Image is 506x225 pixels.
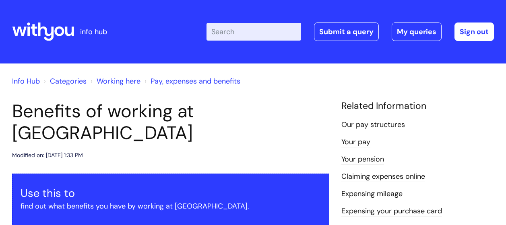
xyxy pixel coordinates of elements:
[12,150,83,160] div: Modified on: [DATE] 1:33 PM
[21,200,321,213] p: find out what benefits you have by working at [GEOGRAPHIC_DATA].
[341,206,442,217] a: Expensing your purchase card
[341,137,370,147] a: Your pay
[341,189,403,199] a: Expensing mileage
[12,100,329,144] h1: Benefits of working at [GEOGRAPHIC_DATA]
[341,120,405,130] a: Our pay structures
[341,172,425,182] a: Claiming expenses online
[207,23,301,41] input: Search
[42,75,87,88] li: Solution home
[143,75,240,88] li: Pay, expenses and benefits
[454,22,494,41] a: Sign out
[97,76,140,86] a: Working here
[151,76,240,86] a: Pay, expenses and benefits
[341,100,494,112] h4: Related Information
[392,22,442,41] a: My queries
[314,22,379,41] a: Submit a query
[341,154,384,165] a: Your pension
[50,76,87,86] a: Categories
[207,22,494,41] div: | -
[21,187,321,200] h3: Use this to
[12,76,40,86] a: Info Hub
[89,75,140,88] li: Working here
[80,25,107,38] p: info hub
